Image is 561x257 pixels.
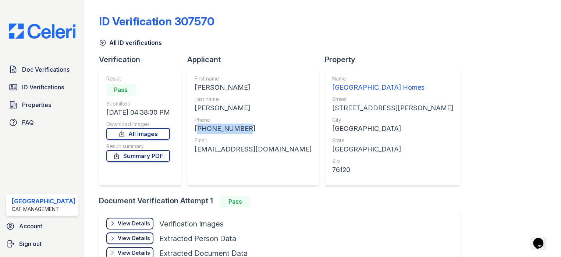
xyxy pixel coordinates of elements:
div: Download Images [106,121,170,128]
div: [EMAIL_ADDRESS][DOMAIN_NAME] [195,144,312,154]
div: Verification [99,54,187,65]
a: Doc Verifications [6,62,78,77]
a: Summary PDF [106,150,170,162]
a: Account [3,219,81,233]
div: [STREET_ADDRESS][PERSON_NAME] [332,103,453,113]
div: Property [325,54,466,65]
div: View Details [118,249,150,257]
span: Account [19,222,42,231]
div: View Details [118,220,150,227]
div: Last name [195,96,312,103]
div: [PERSON_NAME] [195,103,312,113]
div: CAF Management [12,206,75,213]
div: Submitted [106,100,170,107]
img: CE_Logo_Blue-a8612792a0a2168367f1c8372b55b34899dd931a85d93a1a3d3e32e68fde9ad4.png [3,24,81,39]
div: [GEOGRAPHIC_DATA] [12,197,75,206]
div: Pass [220,196,250,207]
div: Document Verification Attempt 1 [99,196,466,207]
div: View Details [118,235,150,242]
div: Name [332,75,453,82]
iframe: chat widget [530,228,554,250]
span: Sign out [19,239,42,248]
div: Result summary [106,143,170,150]
div: [PHONE_NUMBER] [195,124,312,134]
a: All ID verifications [99,38,162,47]
span: ID Verifications [22,83,64,92]
div: Email [195,137,312,144]
a: Name [GEOGRAPHIC_DATA] Homes [332,75,453,93]
div: Zip [332,157,453,165]
span: Properties [22,100,51,109]
a: Properties [6,97,78,112]
span: FAQ [22,118,34,127]
div: [PERSON_NAME] [195,82,312,93]
div: ID Verification 307570 [99,15,214,28]
div: Applicant [187,54,325,65]
div: First name [195,75,312,82]
a: Sign out [3,236,81,251]
div: [GEOGRAPHIC_DATA] [332,144,453,154]
div: Pass [106,84,136,96]
div: State [332,137,453,144]
div: Result [106,75,170,82]
a: ID Verifications [6,80,78,94]
a: All Images [106,128,170,140]
div: [DATE] 04:38:30 PM [106,107,170,118]
a: FAQ [6,115,78,130]
div: City [332,116,453,124]
span: Doc Verifications [22,65,70,74]
div: Extracted Person Data [159,233,236,244]
div: Street [332,96,453,103]
div: [GEOGRAPHIC_DATA] Homes [332,82,453,93]
div: Verification Images [159,219,224,229]
div: 76120 [332,165,453,175]
div: Phone [195,116,312,124]
div: [GEOGRAPHIC_DATA] [332,124,453,134]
